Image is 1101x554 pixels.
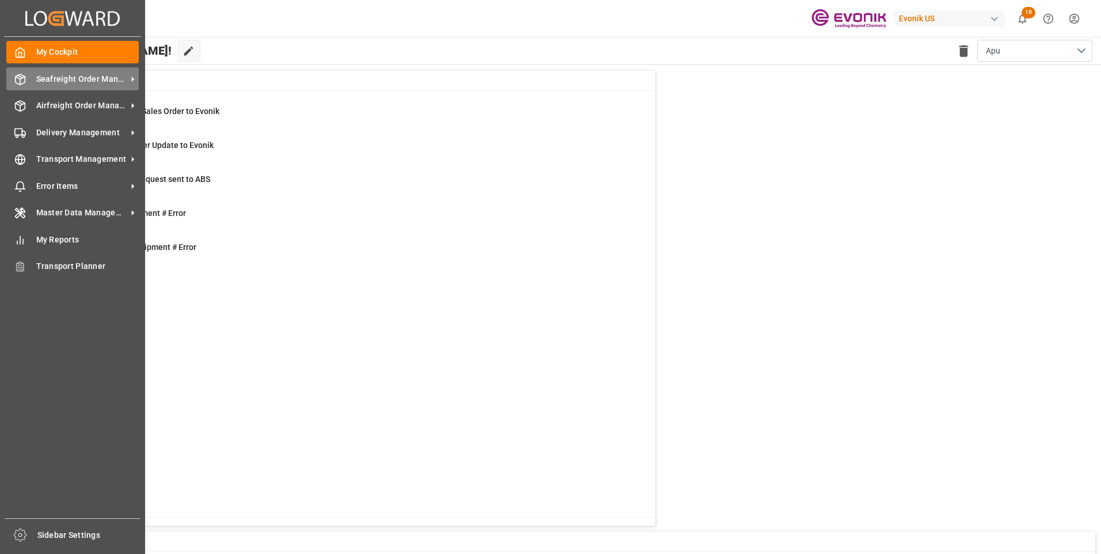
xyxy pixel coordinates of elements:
span: Hello [PERSON_NAME]! [48,40,172,62]
a: 0Pending Bkg Request sent to ABSShipment [59,173,641,198]
span: Pending Bkg Request sent to ABS [88,174,210,184]
span: Error Items [36,180,127,192]
span: Sidebar Settings [37,529,141,541]
div: Evonik US [894,10,1005,27]
img: Evonik-brand-mark-Deep-Purple-RGB.jpeg_1700498283.jpeg [811,9,886,29]
span: My Cockpit [36,46,139,58]
a: 4Main-Leg Shipment # ErrorShipment [59,207,641,232]
button: Help Center [1035,6,1061,32]
span: Seafreight Order Management [36,73,127,85]
span: Error on Initial Sales Order to Evonik [88,107,219,116]
button: show 18 new notifications [1009,6,1035,32]
span: 18 [1022,7,1035,18]
span: Apu [986,45,1000,57]
a: My Reports [6,228,139,251]
a: 0Error Sales Order Update to EvonikShipment [59,139,641,164]
button: open menu [977,40,1092,62]
a: 1TU : Pre-Leg Shipment # ErrorTransport Unit [59,241,641,265]
a: My Cockpit [6,41,139,63]
span: Transport Planner [36,260,139,272]
span: Airfreight Order Management [36,100,127,112]
button: Evonik US [894,7,1009,29]
a: Transport Planner [6,255,139,278]
span: Error Sales Order Update to Evonik [88,141,214,150]
span: Delivery Management [36,127,127,139]
a: 1Error on Initial Sales Order to EvonikShipment [59,105,641,130]
span: Master Data Management [36,207,127,219]
span: My Reports [36,234,139,246]
span: Transport Management [36,153,127,165]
